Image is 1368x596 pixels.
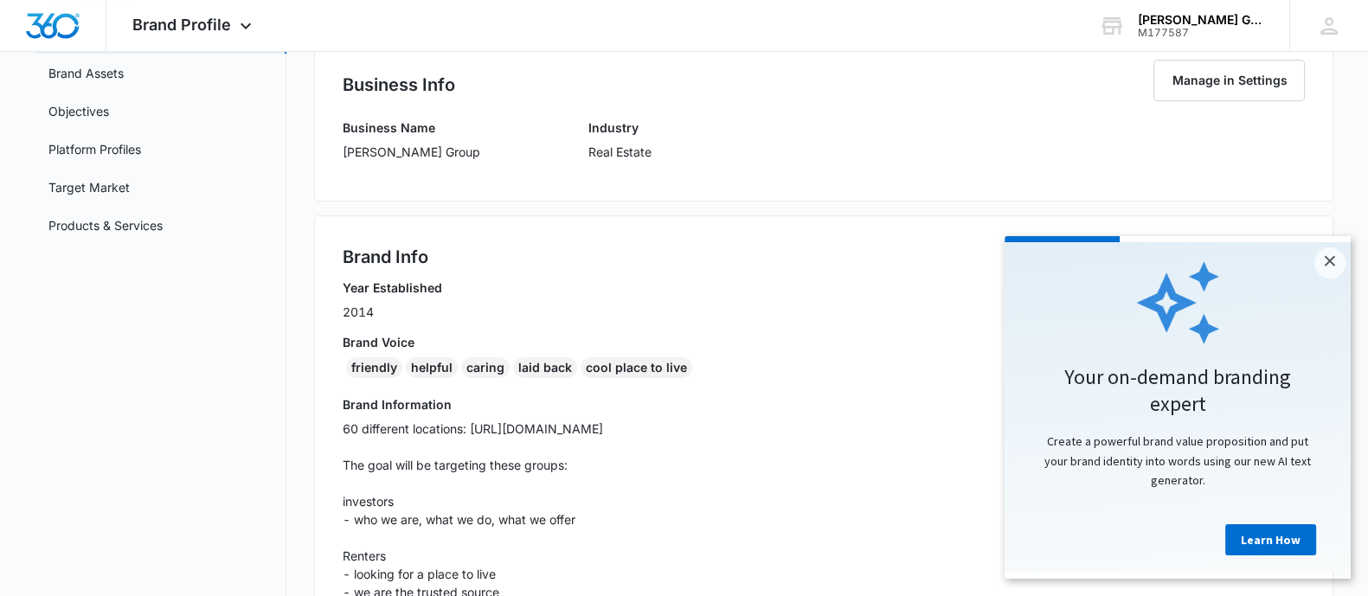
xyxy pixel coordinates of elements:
a: Brand Assets [48,64,124,82]
div: caring [461,357,510,378]
p: [PERSON_NAME] Group [343,143,480,161]
h3: Brand Information [343,395,1306,413]
a: Learn How [221,288,311,319]
p: Real Estate [588,143,652,161]
p: 2014 [343,303,442,321]
span: Brand Profile [132,16,231,34]
div: laid back [513,357,577,378]
a: Close modal [310,11,341,42]
h3: Brand Voice [343,333,1306,351]
h3: Business Name [343,119,480,137]
h2: Brand Info [343,244,428,270]
a: Products & Services [48,216,163,234]
a: Objectives [48,102,109,120]
h2: Your on-demand branding expert [17,127,329,181]
h2: Business Info [343,72,455,98]
div: account name [1138,13,1264,27]
p: Create a powerful brand value proposition and put your brand identity into words using our new AI... [17,195,329,253]
h3: Industry [588,119,652,137]
div: helpful [406,357,458,378]
h3: Year Established [343,279,442,297]
a: Target Market [48,178,130,196]
div: friendly [346,357,402,378]
button: Manage in Settings [1153,60,1305,101]
div: cool place to live [581,357,692,378]
a: Platform Profiles [48,140,141,158]
div: account id [1138,27,1264,39]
